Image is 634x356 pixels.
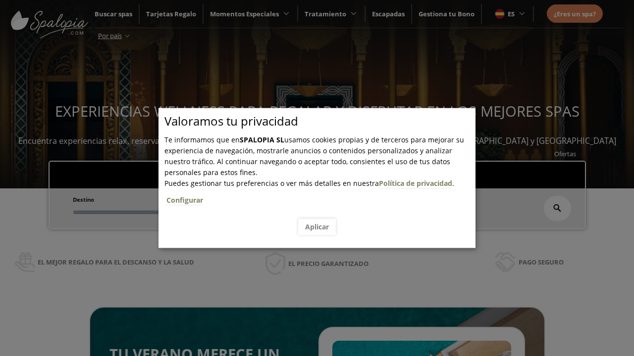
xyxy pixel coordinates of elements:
[298,219,336,235] button: Aplicar
[164,135,464,177] span: Te informamos que en usamos cookies propias y de terceros para mejorar su experiencia de navegaci...
[164,178,475,212] span: .
[166,195,203,205] a: Configurar
[164,178,379,188] span: Puedes gestionar tus preferencias o ver más detalles en nuestra
[240,135,284,144] b: SPALOPIA SL
[164,116,475,127] p: Valoramos tu privacidad
[379,178,452,188] a: Política de privacidad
